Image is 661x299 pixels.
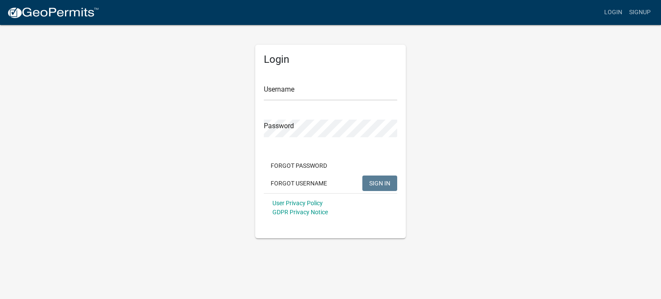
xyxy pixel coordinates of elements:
button: Forgot Username [264,176,334,191]
a: Signup [626,4,654,21]
a: User Privacy Policy [272,200,323,207]
a: GDPR Privacy Notice [272,209,328,216]
h5: Login [264,53,397,66]
button: Forgot Password [264,158,334,173]
button: SIGN IN [362,176,397,191]
a: Login [601,4,626,21]
span: SIGN IN [369,179,390,186]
